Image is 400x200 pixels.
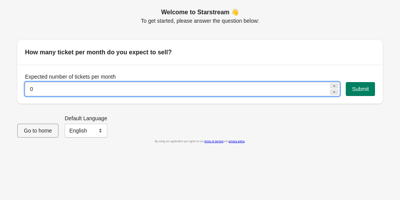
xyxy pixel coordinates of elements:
h2: How many ticket per month do you expect to sell? [25,48,375,57]
label: Expected number of tickets per month [25,73,116,81]
a: terms of service [204,140,223,143]
span: Submit [352,86,369,92]
span: Go to home [24,128,52,134]
button: Go to home [17,124,58,138]
label: Default Language [65,114,107,122]
div: By using our application you agree to our and . [17,138,383,145]
a: Go to home [17,128,58,134]
a: privacy policy [228,140,245,143]
div: To get started, please answer the question below: [17,8,383,25]
button: Submit [346,82,375,96]
h2: Welcome to Starstream 👋 [17,8,383,17]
